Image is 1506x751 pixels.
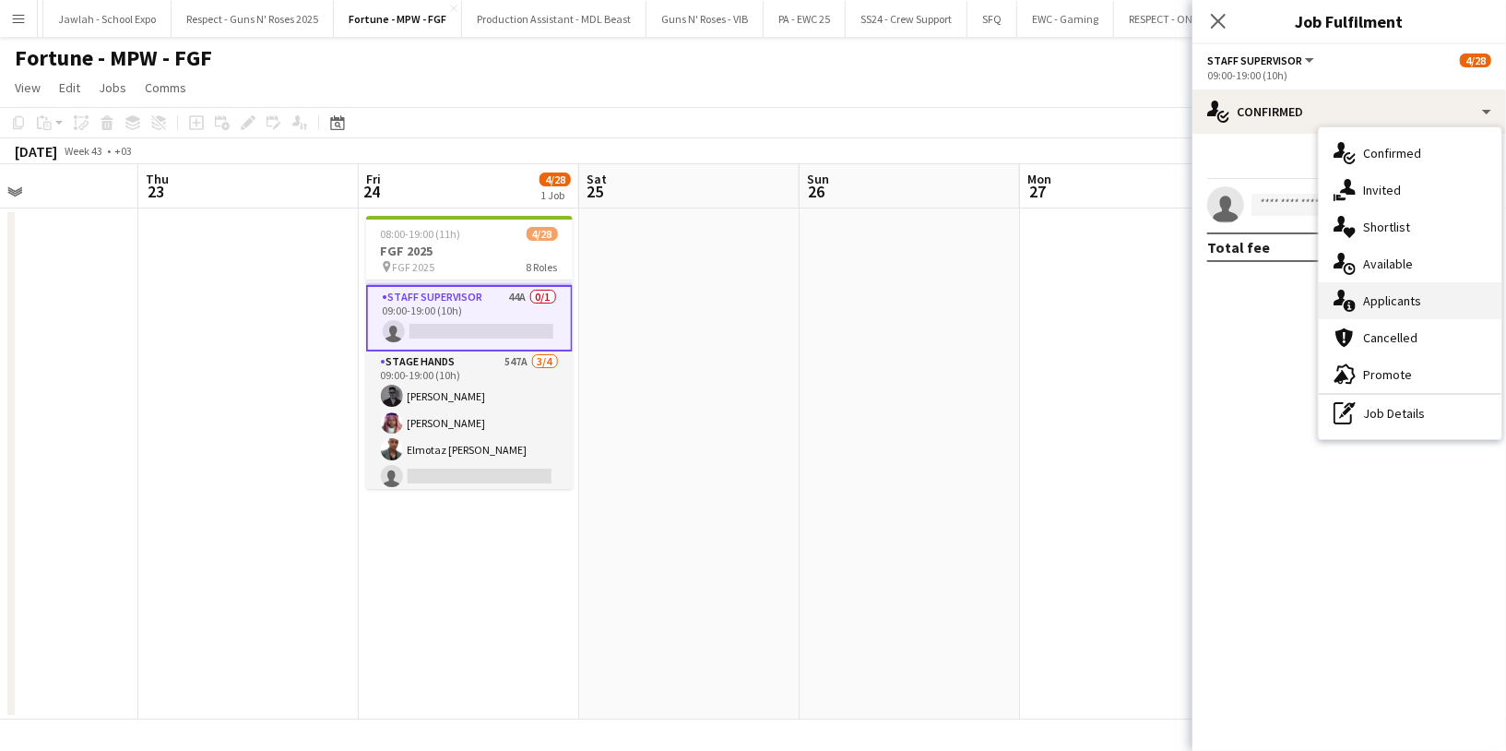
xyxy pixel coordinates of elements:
[381,227,461,241] span: 08:00-19:00 (11h)
[1207,238,1270,256] div: Total fee
[146,171,169,187] span: Thu
[363,181,381,202] span: 24
[804,181,829,202] span: 26
[145,79,186,96] span: Comms
[61,144,107,158] span: Week 43
[967,1,1017,37] button: SFQ
[393,260,435,274] span: FGF 2025
[91,76,134,100] a: Jobs
[540,188,570,202] div: 1 Job
[587,171,607,187] span: Sat
[1363,292,1421,309] span: Applicants
[15,142,57,161] div: [DATE]
[334,1,462,37] button: Fortune - MPW - FGF
[366,352,573,495] app-card-role: Stage Hands547A3/409:00-19:00 (10h)[PERSON_NAME][PERSON_NAME]Elmotaz [PERSON_NAME]
[584,181,607,202] span: 25
[1363,182,1401,198] span: Invited
[1363,256,1413,272] span: Available
[1363,145,1421,161] span: Confirmed
[846,1,967,37] button: SS24 - Crew Support
[540,173,571,186] span: 4/28
[15,44,212,72] h1: Fortune - MPW - FGF
[366,216,573,489] app-job-card: 08:00-19:00 (11h)4/28FGF 2025 FGF 20258 Roles[PERSON_NAME] Staff Supervisor44A0/109:00-19:00 (10h...
[1017,1,1114,37] button: EWC - Gaming
[527,227,558,241] span: 4/28
[462,1,646,37] button: Production Assistant - MDL Beast
[43,1,172,37] button: Jawlah - School Expo
[527,260,558,274] span: 8 Roles
[1207,54,1302,67] span: Staff Supervisor
[807,171,829,187] span: Sun
[1207,54,1317,67] button: Staff Supervisor
[1192,89,1506,134] div: Confirmed
[172,1,334,37] button: Respect - Guns N' Roses 2025
[1114,1,1251,37] button: RESPECT - ONYX ARENA
[114,144,132,158] div: +03
[764,1,846,37] button: PA - EWC 25
[1207,68,1491,82] div: 09:00-19:00 (10h)
[137,76,194,100] a: Comms
[7,76,48,100] a: View
[1363,366,1412,383] span: Promote
[59,79,80,96] span: Edit
[1319,395,1501,432] div: Job Details
[1192,9,1506,33] h3: Job Fulfilment
[1460,54,1491,67] span: 4/28
[1025,181,1051,202] span: 27
[143,181,169,202] span: 23
[1363,329,1417,346] span: Cancelled
[366,171,381,187] span: Fri
[52,76,88,100] a: Edit
[1027,171,1051,187] span: Mon
[366,243,573,259] h3: FGF 2025
[15,79,41,96] span: View
[99,79,126,96] span: Jobs
[1363,219,1410,235] span: Shortlist
[366,285,573,352] app-card-role: Staff Supervisor44A0/109:00-19:00 (10h)
[646,1,764,37] button: Guns N' Roses - VIB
